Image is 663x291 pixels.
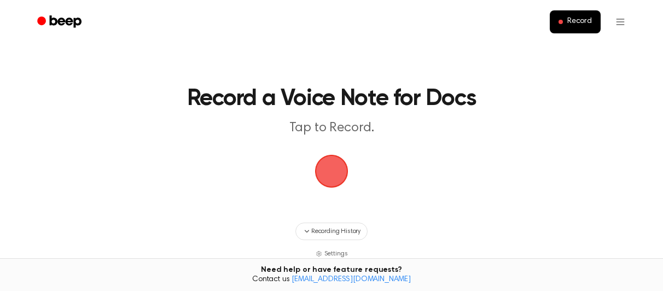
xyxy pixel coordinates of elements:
button: Open menu [607,9,633,35]
a: [EMAIL_ADDRESS][DOMAIN_NAME] [292,276,411,283]
span: Settings [324,249,348,259]
button: Record [550,10,601,33]
img: Beep Logo [315,155,348,188]
a: Beep [30,11,91,33]
span: Contact us [7,275,656,285]
button: Settings [316,249,348,259]
button: Recording History [295,223,368,240]
p: Tap to Record. [121,119,542,137]
span: Recording History [311,226,360,236]
span: Record [567,17,592,27]
h1: Record a Voice Note for Docs [118,88,545,110]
